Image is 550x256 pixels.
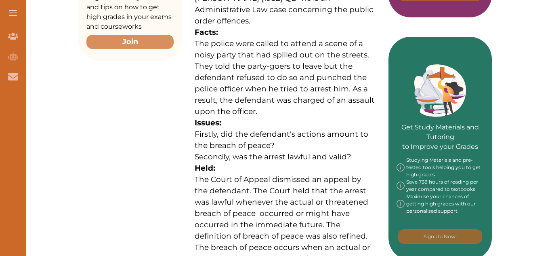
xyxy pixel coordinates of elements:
strong: Held: [195,163,215,173]
img: info-img [397,193,405,215]
button: Join [86,35,174,49]
div: Save 738 hours of reading per year compared to textbooks [397,178,484,193]
strong: Issues: [195,118,221,127]
p: Sign Up Now! [424,233,457,240]
span: Secondly, was the arrest lawful and valid? [195,152,351,161]
img: info-img [397,178,405,193]
div: Maximise your chances of getting high grades with our personalised support [397,193,484,215]
button: [object Object] [398,229,482,244]
img: info-img [397,157,405,178]
span: Firstly, did the defendant's actions amount to the breach of peace? [195,129,368,150]
p: Get Study Materials and Tutoring to Improve your Grades [397,100,484,152]
div: Studying Materials and pre-tested tools helping you to get high grades [397,157,484,178]
img: Green card image [414,64,466,117]
strong: Facts: [195,28,218,37]
span: The police were called to attend a scene of a noisy party that had spilled out on the streets. Th... [195,39,375,116]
